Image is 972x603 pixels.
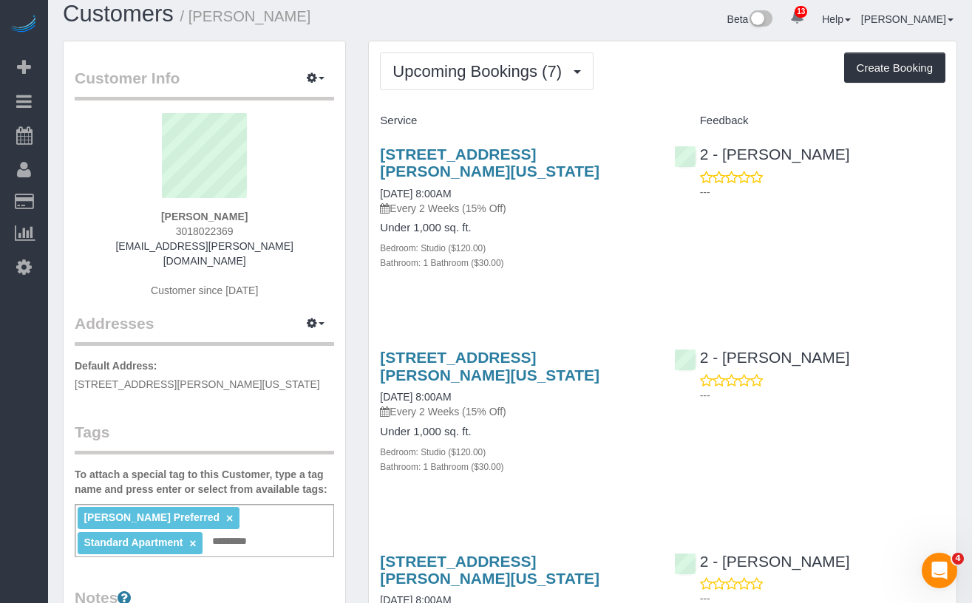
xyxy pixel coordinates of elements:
[380,258,503,268] small: Bathroom: 1 Bathroom ($30.00)
[380,146,599,180] a: [STREET_ADDRESS][PERSON_NAME][US_STATE]
[727,13,773,25] a: Beta
[75,421,334,454] legend: Tags
[674,115,945,127] h4: Feedback
[861,13,954,25] a: [PERSON_NAME]
[176,225,234,237] span: 3018022369
[63,1,174,27] a: Customers
[226,512,233,525] a: ×
[75,358,157,373] label: Default Address:
[380,553,599,587] a: [STREET_ADDRESS][PERSON_NAME][US_STATE]
[380,201,651,216] p: Every 2 Weeks (15% Off)
[380,188,451,200] a: [DATE] 8:00AM
[795,6,807,18] span: 13
[674,553,850,570] a: 2 - [PERSON_NAME]
[783,1,812,34] a: 13
[674,349,850,366] a: 2 - [PERSON_NAME]
[161,211,248,222] strong: [PERSON_NAME]
[84,536,183,548] span: Standard Apartment
[380,391,451,403] a: [DATE] 8:00AM
[822,13,851,25] a: Help
[115,240,293,267] a: [EMAIL_ADDRESS][PERSON_NAME][DOMAIN_NAME]
[380,404,651,419] p: Every 2 Weeks (15% Off)
[844,52,945,84] button: Create Booking
[700,388,945,403] p: ---
[380,426,651,438] h4: Under 1,000 sq. ft.
[674,146,850,163] a: 2 - [PERSON_NAME]
[952,553,964,565] span: 4
[189,537,196,550] a: ×
[180,8,311,24] small: / [PERSON_NAME]
[700,185,945,200] p: ---
[380,349,599,383] a: [STREET_ADDRESS][PERSON_NAME][US_STATE]
[380,462,503,472] small: Bathroom: 1 Bathroom ($30.00)
[75,378,320,390] span: [STREET_ADDRESS][PERSON_NAME][US_STATE]
[380,52,594,90] button: Upcoming Bookings (7)
[75,467,334,497] label: To attach a special tag to this Customer, type a tag name and press enter or select from availabl...
[9,15,38,35] img: Automaid Logo
[380,243,486,253] small: Bedroom: Studio ($120.00)
[151,285,258,296] span: Customer since [DATE]
[75,67,334,100] legend: Customer Info
[380,115,651,127] h4: Service
[380,222,651,234] h4: Under 1,000 sq. ft.
[748,10,772,30] img: New interface
[380,447,486,457] small: Bedroom: Studio ($120.00)
[922,553,957,588] iframe: Intercom live chat
[392,62,569,81] span: Upcoming Bookings (7)
[84,511,220,523] span: [PERSON_NAME] Preferred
